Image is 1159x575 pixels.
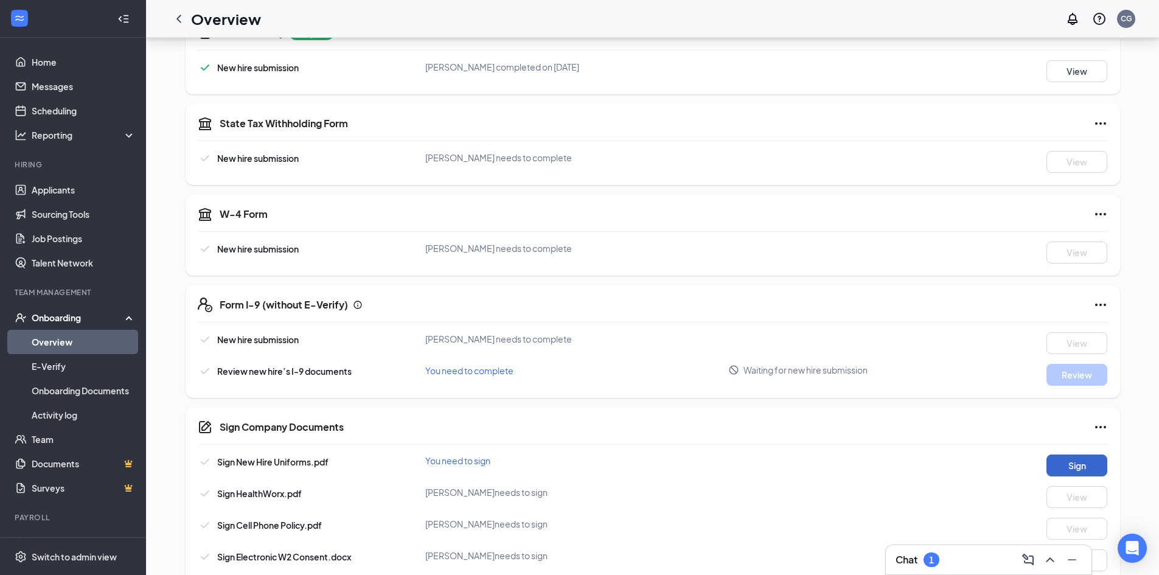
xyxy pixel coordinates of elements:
[32,129,136,141] div: Reporting
[1093,207,1108,221] svg: Ellipses
[220,298,348,312] h5: Form I-9 (without E-Verify)
[32,330,136,354] a: Overview
[198,420,212,434] svg: CompanyDocumentIcon
[15,512,133,523] div: Payroll
[1093,116,1108,131] svg: Ellipses
[15,129,27,141] svg: Analysis
[198,549,212,564] svg: Checkmark
[198,455,212,469] svg: Checkmark
[425,486,729,498] div: [PERSON_NAME] needs to sign
[1046,332,1107,354] button: View
[1121,13,1132,24] div: CG
[1065,12,1080,26] svg: Notifications
[1046,151,1107,173] button: View
[425,152,572,163] span: [PERSON_NAME] needs to complete
[32,74,136,99] a: Messages
[1021,552,1035,567] svg: ComposeMessage
[32,476,136,500] a: SurveysCrown
[1062,550,1082,570] button: Minimize
[32,312,125,324] div: Onboarding
[198,151,212,166] svg: Checkmark
[15,287,133,298] div: Team Management
[1092,12,1107,26] svg: QuestionInfo
[425,61,579,72] span: [PERSON_NAME] completed on [DATE]
[217,520,322,531] span: Sign Cell Phone Policy.pdf
[1065,552,1079,567] svg: Minimize
[198,298,212,312] svg: FormI9EVerifyIcon
[1046,518,1107,540] button: View
[32,202,136,226] a: Sourcing Tools
[1118,534,1147,563] div: Open Intercom Messenger
[32,451,136,476] a: DocumentsCrown
[425,333,572,344] span: [PERSON_NAME] needs to complete
[191,9,261,29] h1: Overview
[425,518,729,530] div: [PERSON_NAME] needs to sign
[1093,298,1108,312] svg: Ellipses
[217,62,299,73] span: New hire submission
[1018,550,1038,570] button: ComposeMessage
[425,455,729,467] div: You need to sign
[198,332,212,347] svg: Checkmark
[32,99,136,123] a: Scheduling
[198,486,212,501] svg: Checkmark
[425,243,572,254] span: [PERSON_NAME] needs to complete
[32,226,136,251] a: Job Postings
[13,12,26,24] svg: WorkstreamLogo
[198,116,212,131] svg: TaxGovernmentIcon
[728,364,739,375] svg: Blocked
[217,488,302,499] span: Sign HealthWorx.pdf
[198,60,212,75] svg: Checkmark
[198,518,212,532] svg: Checkmark
[32,378,136,403] a: Onboarding Documents
[217,551,351,562] span: Sign Electronic W2 Consent.docx
[743,364,868,376] span: Waiting for new hire submission
[425,549,729,562] div: [PERSON_NAME] needs to sign
[198,207,212,221] svg: TaxGovernmentIcon
[217,334,299,345] span: New hire submission
[32,551,117,563] div: Switch to admin view
[15,312,27,324] svg: UserCheck
[32,354,136,378] a: E-Verify
[15,551,27,563] svg: Settings
[220,420,344,434] h5: Sign Company Documents
[15,159,133,170] div: Hiring
[32,531,136,555] a: PayrollCrown
[896,553,917,566] h3: Chat
[172,12,186,26] svg: ChevronLeft
[1040,550,1060,570] button: ChevronUp
[929,555,934,565] div: 1
[1046,364,1107,386] button: Review
[198,242,212,256] svg: Checkmark
[1093,420,1108,434] svg: Ellipses
[220,207,268,221] h5: W-4 Form
[1043,552,1057,567] svg: ChevronUp
[32,427,136,451] a: Team
[1046,486,1107,508] button: View
[32,403,136,427] a: Activity log
[217,456,329,467] span: Sign New Hire Uniforms.pdf
[217,366,352,377] span: Review new hire’s I-9 documents
[1046,60,1107,82] button: View
[32,50,136,74] a: Home
[425,365,513,376] span: You need to complete
[32,178,136,202] a: Applicants
[353,300,363,310] svg: Info
[1046,242,1107,263] button: View
[220,117,348,130] h5: State Tax Withholding Form
[217,243,299,254] span: New hire submission
[1046,455,1107,476] button: Sign
[32,251,136,275] a: Talent Network
[198,364,212,378] svg: Checkmark
[117,13,130,25] svg: Collapse
[217,153,299,164] span: New hire submission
